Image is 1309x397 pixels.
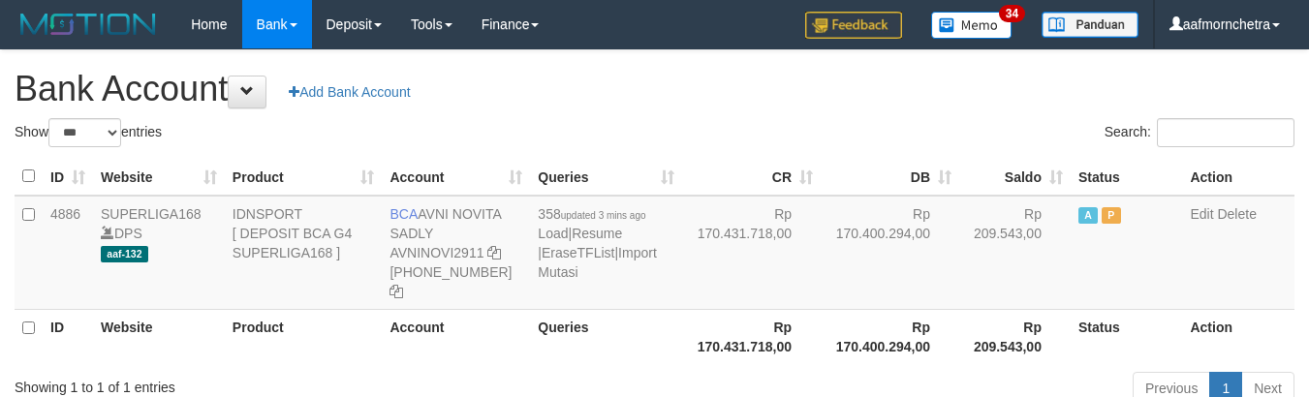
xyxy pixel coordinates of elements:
[43,158,93,196] th: ID: activate to sort column ascending
[1157,118,1294,147] input: Search:
[1217,206,1256,222] a: Delete
[48,118,121,147] select: Showentries
[390,284,403,299] a: Copy 4062280135 to clipboard
[931,12,1013,39] img: Button%20Memo.svg
[225,196,383,310] td: IDNSPORT [ DEPOSIT BCA G4 SUPERLIGA168 ]
[1105,118,1294,147] label: Search:
[225,309,383,364] th: Product
[682,196,821,310] td: Rp 170.431.718,00
[1182,309,1294,364] th: Action
[15,70,1294,108] h1: Bank Account
[487,245,501,260] a: Copy AVNINOVI2911 to clipboard
[682,309,821,364] th: Rp 170.431.718,00
[542,245,614,260] a: EraseTFList
[682,158,821,196] th: CR: activate to sort column ascending
[101,246,148,262] span: aaf-132
[999,5,1025,22] span: 34
[572,226,622,241] a: Resume
[1042,12,1138,38] img: panduan.png
[382,158,530,196] th: Account: activate to sort column ascending
[15,10,162,39] img: MOTION_logo.png
[959,196,1071,310] td: Rp 209.543,00
[225,158,383,196] th: Product: activate to sort column ascending
[821,309,959,364] th: Rp 170.400.294,00
[1071,309,1182,364] th: Status
[43,196,93,310] td: 4886
[93,158,225,196] th: Website: activate to sort column ascending
[561,210,646,221] span: updated 3 mins ago
[959,309,1071,364] th: Rp 209.543,00
[101,206,202,222] a: SUPERLIGA168
[821,196,959,310] td: Rp 170.400.294,00
[382,309,530,364] th: Account
[43,309,93,364] th: ID
[15,370,531,397] div: Showing 1 to 1 of 1 entries
[821,158,959,196] th: DB: activate to sort column ascending
[1102,207,1121,224] span: Paused
[1182,158,1294,196] th: Action
[538,206,645,222] span: 358
[93,309,225,364] th: Website
[805,12,902,39] img: Feedback.jpg
[15,118,162,147] label: Show entries
[276,76,422,108] a: Add Bank Account
[538,226,568,241] a: Load
[530,158,682,196] th: Queries: activate to sort column ascending
[959,158,1071,196] th: Saldo: activate to sort column ascending
[538,245,656,280] a: Import Mutasi
[538,206,656,280] span: | | |
[1078,207,1098,224] span: Active
[93,196,225,310] td: DPS
[382,196,530,310] td: AVNI NOVITA SADLY [PHONE_NUMBER]
[1190,206,1213,222] a: Edit
[390,206,418,222] span: BCA
[1071,158,1182,196] th: Status
[390,245,483,260] a: AVNINOVI2911
[530,309,682,364] th: Queries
